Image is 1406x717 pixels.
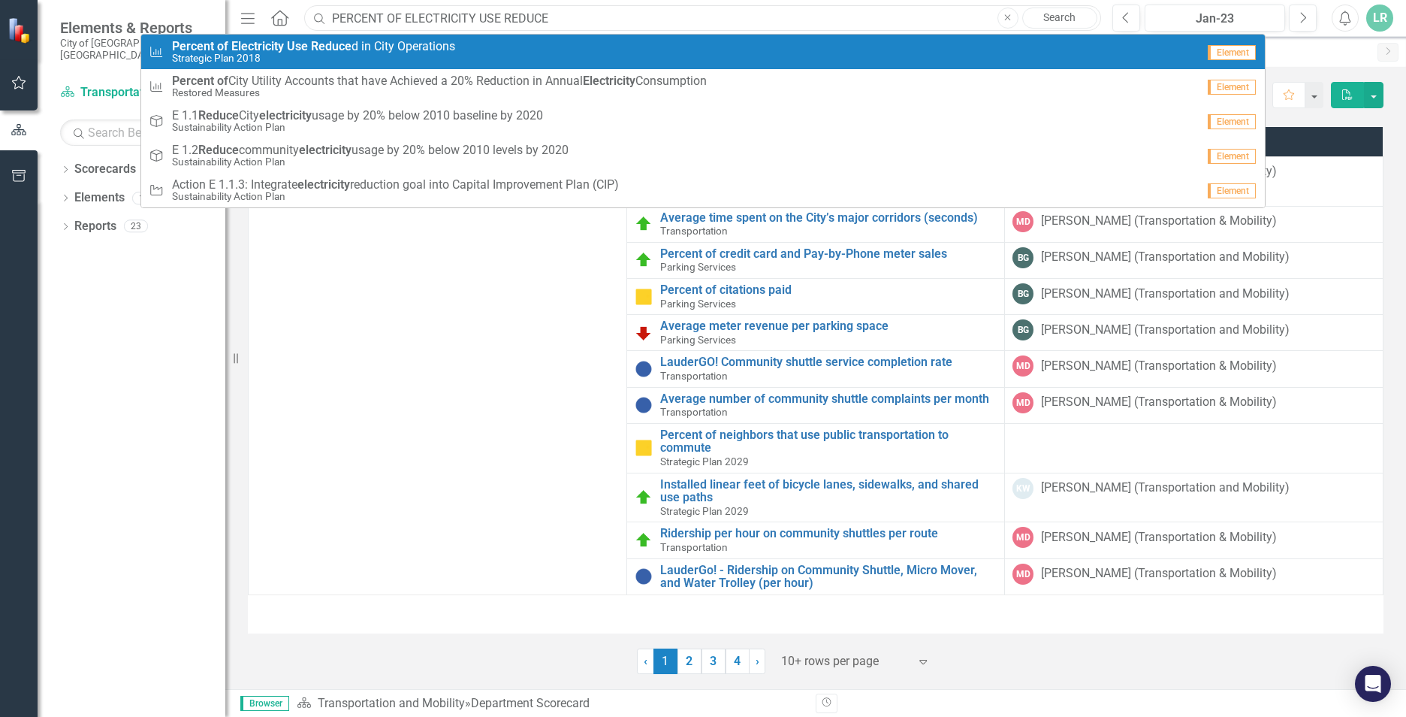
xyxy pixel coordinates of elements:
small: City of [GEOGRAPHIC_DATA], [GEOGRAPHIC_DATA] [60,37,210,62]
a: Scorecards [74,161,136,178]
a: Average number of community shuttle complaints per month [660,392,997,406]
span: Transportation [660,370,728,382]
img: ClearPoint Strategy [8,17,34,44]
a: 3 [701,649,726,674]
span: Browser [240,696,289,711]
img: Proceeding as Planned [635,531,653,549]
a: E 1.1ReduceCityelectricityusage by 20% below 2010 baseline by 2020Sustainability Action PlanElement [141,104,1265,138]
div: [PERSON_NAME] (Transportation and Mobility) [1041,286,1290,303]
span: Element [1208,80,1256,95]
small: Restored Measures [172,87,707,98]
div: MD [1012,355,1033,377]
button: Jan-23 [1145,5,1285,32]
button: LR [1366,5,1393,32]
a: Installed linear feet of bicycle lanes, sidewalks, and shared use paths [660,478,997,504]
div: MD [1012,564,1033,585]
a: LauderGo! - Ridership on Community Shuttle, Micro Mover, and Water Trolley (per hour) [660,564,997,590]
a: Percent of neighbors that use public transportation to commute [660,428,997,455]
span: Element [1208,45,1256,60]
strong: Electricity [231,39,284,53]
span: Strategic Plan 2029 [660,455,749,467]
small: Sustainability Action Plan [172,156,569,168]
span: d in City Operations [172,40,455,53]
div: Department Scorecard [471,696,590,710]
img: Proceeding as Planned [635,215,653,233]
span: › [756,654,759,668]
a: LauderGO! Community shuttle service completion rate [660,355,997,369]
div: KW [1012,478,1033,499]
img: Proceeding as Planned [635,489,653,507]
strong: Reduce [311,39,351,53]
a: Percent of citations paid [660,283,997,297]
a: Reports [74,218,116,235]
span: Strategic Plan 2029 [660,505,749,517]
span: Element [1208,149,1256,164]
a: Average time spent on the City’s major corridors (seconds) [660,211,997,225]
strong: Reduce [198,108,239,123]
span: Transportation [660,406,728,418]
img: Information Unavailable [635,567,653,585]
img: Information Unavailable [635,396,653,414]
img: Monitoring Progress [635,288,653,306]
a: 4 [726,649,750,674]
div: MD [1012,392,1033,413]
div: [PERSON_NAME] (Transportation & Mobility) [1041,213,1277,230]
div: [PERSON_NAME] (Transportation & Mobility) [1041,529,1277,546]
span: Elements & Reports [60,19,210,37]
div: 111 [132,192,161,204]
div: [PERSON_NAME] (Transportation & Mobility) [1041,565,1277,582]
a: E 1.2Reducecommunityelectricityusage by 20% below 2010 levels by 2020Sustainability Action PlanEl... [141,138,1265,173]
div: [PERSON_NAME] (Transportation and Mobility) [1041,249,1290,266]
span: Parking Services [660,298,736,310]
div: Jan-23 [1150,10,1280,28]
strong: of [217,39,228,53]
input: Search Below... [60,120,210,146]
img: Monitoring Progress [635,439,653,457]
input: Search ClearPoint... [304,5,1101,32]
div: 23 [124,220,148,233]
div: BG [1012,247,1033,268]
div: [PERSON_NAME] (Transportation & Mobility) [1041,394,1277,411]
a: Transportation and Mobility [318,696,465,710]
div: » [297,695,804,712]
span: Element [1208,114,1256,129]
img: Proceeding as Planned [635,251,653,269]
div: [PERSON_NAME] (Transportation and Mobility) [1041,322,1290,339]
a: 2 [677,649,701,674]
span: 1 [653,649,677,674]
small: Sustainability Action Plan [172,122,543,133]
a: Average meter revenue per parking space [660,319,997,333]
strong: Reduce [198,143,239,157]
span: City Utility Accounts that have Achieved a 20% Reduction in Annual Consumption [172,74,707,88]
a: Percent of credit card and Pay-by-Phone meter sales [660,247,997,261]
span: Element [1208,183,1256,198]
div: BG [1012,319,1033,340]
strong: Electricity [583,74,635,88]
strong: electricity [299,143,351,157]
span: Transportation [660,225,728,237]
span: Transportation [660,541,728,553]
a: ofCity Utility Accounts that have Achieved a 20% Reduction in AnnualElectricityConsumptionRestore... [141,69,1265,104]
a: Transportation and Mobility [60,84,210,101]
div: MD [1012,211,1033,232]
a: Action E 1.1.3: Integrateelectricityreduction goal into Capital Improvement Plan (CIP)Sustainabil... [141,173,1265,207]
div: [PERSON_NAME] (Transportation & Mobility) [1041,358,1277,375]
strong: Use [287,39,308,53]
a: Search [1022,8,1097,29]
div: Open Intercom Messenger [1355,666,1391,702]
span: E 1.1 City usage by 20% below 2010 baseline by 2020 [172,109,543,123]
span: ‹ [644,654,647,668]
img: Information Unavailable [635,360,653,378]
img: Reviewing for Improvement [635,324,653,342]
strong: electricity [297,177,350,192]
small: Sustainability Action Plan [172,191,619,202]
span: Parking Services [660,334,736,346]
div: BG [1012,283,1033,304]
strong: electricity [259,108,312,123]
span: E 1.2 community usage by 20% below 2010 levels by 2020 [172,144,569,157]
div: [PERSON_NAME] (Transportation and Mobility) [1041,480,1290,497]
strong: of [217,74,228,88]
a: Elements [74,189,125,207]
div: MD [1012,527,1033,548]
